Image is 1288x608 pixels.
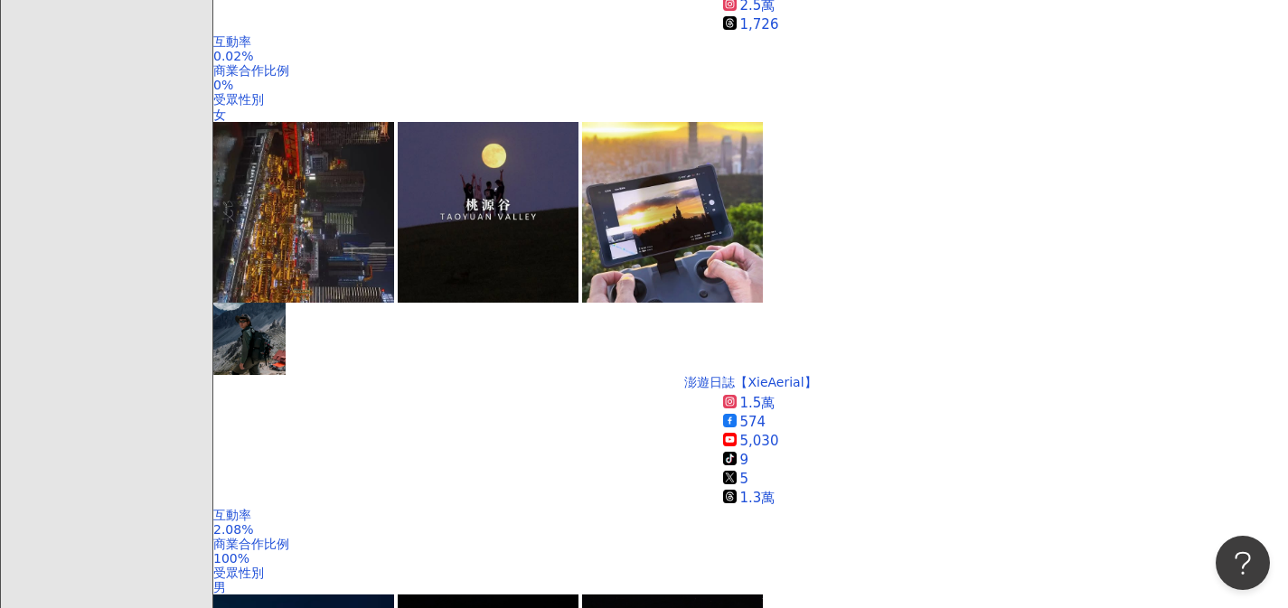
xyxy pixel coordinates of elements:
div: 受眾性別 [213,566,1288,580]
div: 9 [740,451,749,470]
div: 女 [213,108,1288,122]
div: 互動率 [213,508,1288,522]
div: 0.02% [213,49,1288,63]
div: 5,030 [740,432,779,451]
div: 澎遊日誌【XieAerial】 [684,375,816,389]
img: KOL Avatar [213,303,286,375]
div: 1.3萬 [740,489,776,508]
div: 2.08% [213,522,1288,537]
img: post-image [213,122,394,303]
div: 574 [740,413,766,432]
iframe: Help Scout Beacon - Open [1216,536,1270,590]
div: 5 [740,470,749,489]
div: 1,726 [740,15,779,34]
div: 商業合作比例 [213,537,1288,551]
a: 澎遊日誌【XieAerial】1.5萬5745,030951.3萬互動率2.08%商業合作比例100%受眾性別男 [213,375,1288,595]
div: 1.5萬 [740,394,776,413]
div: 男 [213,580,1288,594]
div: 互動率 [213,34,1288,49]
div: 100% [213,551,1288,566]
div: 0% [213,78,1288,92]
a: KOL Avatar [213,303,1288,375]
img: post-image [582,122,763,303]
div: 商業合作比例 [213,63,1288,78]
div: 受眾性別 [213,92,1288,107]
img: post-image [398,122,578,303]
